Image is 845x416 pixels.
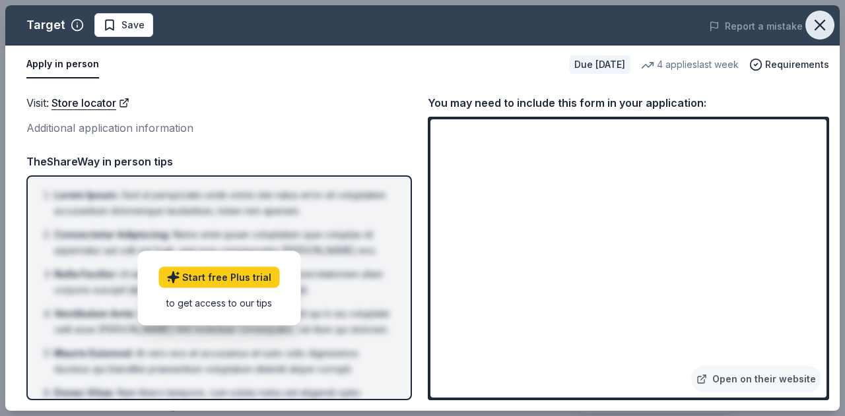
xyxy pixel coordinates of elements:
div: Additional application information [26,119,412,136]
span: Consectetur Adipiscing : [54,229,170,240]
button: Report a mistake [709,18,803,34]
li: Ut enim ad minima veniam, quis nostrum exercitationem ullam corporis suscipit laboriosam, nisi ut... [54,266,392,298]
span: Requirements [765,57,829,73]
button: Requirements [749,57,829,73]
li: At vero eos et accusamus et iusto odio dignissimos ducimus qui blanditiis praesentium voluptatum ... [54,345,392,377]
div: to get access to our tips [158,295,279,309]
div: Visit : [26,94,412,111]
span: Lorem Ipsum : [54,189,119,200]
div: Due [DATE] [569,55,630,74]
span: Vestibulum Ante : [54,308,136,319]
li: Quis autem vel eum iure reprehenderit qui in ea voluptate velit esse [PERSON_NAME] nihil molestia... [54,306,392,338]
a: Store locator [51,94,129,111]
span: Save [121,17,145,33]
span: Mauris Euismod : [54,347,133,359]
li: Sed ut perspiciatis unde omnis iste natus error sit voluptatem accusantium doloremque laudantium,... [54,187,392,219]
button: Apply in person [26,51,99,78]
span: Nulla Facilisi : [54,268,117,280]
li: Nemo enim ipsam voluptatem quia voluptas sit aspernatur aut odit aut fugit, sed quia consequuntur... [54,227,392,258]
a: Start free Plus trial [158,266,279,287]
div: Target [26,15,65,36]
a: Open on their website [691,366,821,392]
div: You may need to include this form in your application: [428,94,829,111]
div: 4 applies last week [641,57,739,73]
span: Donec Vitae : [54,387,115,398]
button: Save [94,13,153,37]
div: TheShareWay in person tips [26,153,412,170]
